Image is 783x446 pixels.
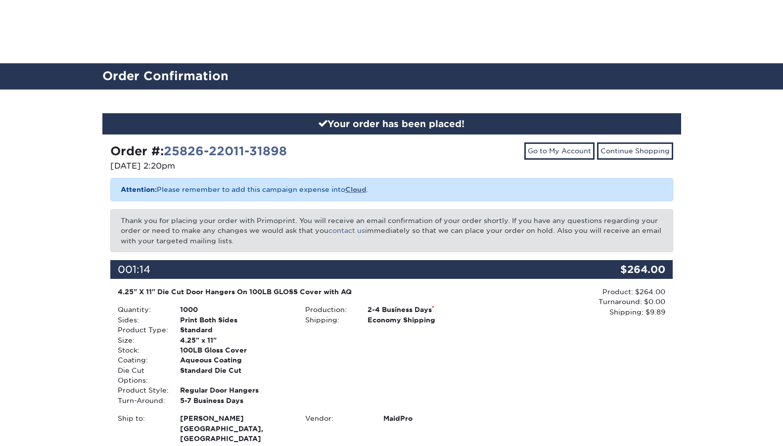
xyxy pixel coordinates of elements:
[298,315,360,325] div: Shipping:
[110,144,287,158] strong: Order #:
[110,365,173,386] div: Die Cut Options:
[118,287,478,297] div: 4.25" X 11" Die Cut Door Hangers On 100LB GLOSS Cover with AQ
[298,413,376,423] div: Vendor:
[180,413,290,423] span: [PERSON_NAME]
[173,396,298,405] div: 5-7 Business Days
[701,419,783,446] iframe: Google Customer Reviews
[579,260,673,279] div: $264.00
[110,325,173,335] div: Product Type:
[164,144,287,158] a: 25826-22011-31898
[173,345,298,355] div: 100LB Gloss Cover
[345,185,367,193] a: Cloud
[110,345,173,355] div: Stock:
[95,67,689,86] h2: Order Confirmation
[376,413,485,423] div: MaidPro
[110,335,173,345] div: Size:
[173,365,298,386] div: Standard Die Cut
[298,305,360,314] div: Production:
[524,142,595,159] a: Go to My Account
[173,385,298,395] div: Regular Door Hangers
[110,209,673,252] p: Thank you for placing your order with Primoprint. You will receive an email confirmation of your ...
[173,305,298,314] div: 1000
[110,160,384,172] p: [DATE] 2:20pm
[139,264,150,275] span: 14
[173,335,298,345] div: 4.25" x 11"
[110,396,173,405] div: Turn-Around:
[173,325,298,335] div: Standard
[110,315,173,325] div: Sides:
[110,260,579,279] div: 001:
[749,412,773,436] iframe: Intercom live chat
[102,113,681,135] div: Your order has been placed!
[597,142,673,159] a: Continue Shopping
[121,185,157,193] b: Attention:
[360,305,485,314] div: 2-4 Business Days
[180,424,290,444] span: [GEOGRAPHIC_DATA], [GEOGRAPHIC_DATA]
[110,178,673,201] p: Please remember to add this campaign expense into .
[110,305,173,314] div: Quantity:
[173,355,298,365] div: Aqueous Coating
[485,287,665,317] div: Product: $264.00 Turnaround: $0.00 Shipping: $9.89
[328,226,365,234] a: contact us
[110,355,173,365] div: Coating:
[110,385,173,395] div: Product Style:
[173,315,298,325] div: Print Both Sides
[360,315,485,325] div: Economy Shipping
